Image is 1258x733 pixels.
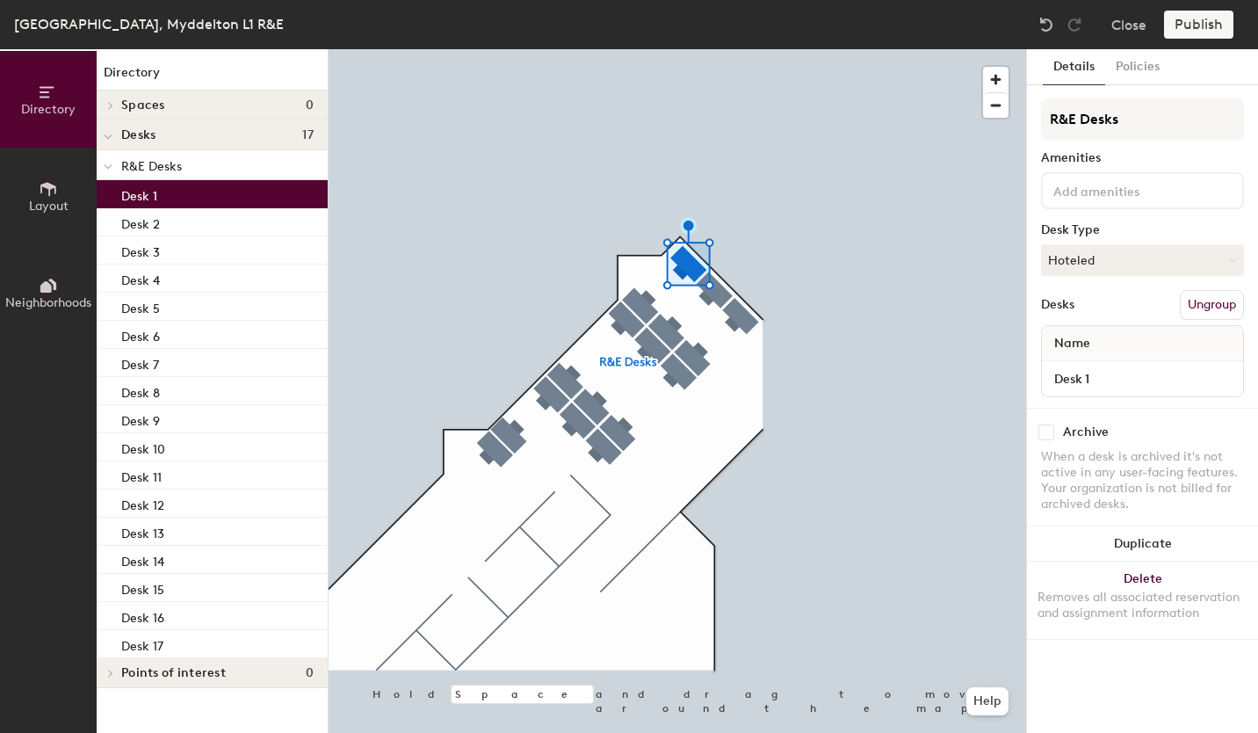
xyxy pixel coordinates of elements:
[29,199,69,214] span: Layout
[1041,244,1244,276] button: Hoteled
[1041,223,1244,237] div: Desk Type
[121,549,164,570] p: Desk 14
[121,437,165,457] p: Desk 10
[1180,290,1244,320] button: Ungroup
[21,102,76,117] span: Directory
[306,98,314,112] span: 0
[5,295,91,310] span: Neighborhoods
[121,324,160,345] p: Desk 6
[1041,151,1244,165] div: Amenities
[121,184,157,204] p: Desk 1
[306,666,314,680] span: 0
[1043,49,1105,85] button: Details
[121,666,226,680] span: Points of interest
[121,577,164,598] p: Desk 15
[121,128,155,142] span: Desks
[1066,16,1083,33] img: Redo
[121,352,159,373] p: Desk 7
[1027,562,1258,639] button: DeleteRemoves all associated reservation and assignment information
[121,268,160,288] p: Desk 4
[121,381,160,401] p: Desk 8
[121,409,160,429] p: Desk 9
[1045,328,1099,359] span: Name
[121,521,164,541] p: Desk 13
[121,212,160,232] p: Desk 2
[1027,526,1258,562] button: Duplicate
[966,687,1009,715] button: Help
[121,296,160,316] p: Desk 5
[1037,590,1247,621] div: Removes all associated reservation and assignment information
[1041,298,1074,312] div: Desks
[121,606,164,626] p: Desk 16
[1037,16,1055,33] img: Undo
[121,240,160,260] p: Desk 3
[121,634,163,654] p: Desk 17
[1105,49,1170,85] button: Policies
[1111,11,1146,39] button: Close
[14,13,284,35] div: [GEOGRAPHIC_DATA], Myddelton L1 R&E
[302,128,314,142] span: 17
[121,465,162,485] p: Desk 11
[1045,366,1240,391] input: Unnamed desk
[121,159,182,174] span: R&E Desks
[1050,179,1208,200] input: Add amenities
[1063,425,1109,439] div: Archive
[1041,449,1244,512] div: When a desk is archived it's not active in any user-facing features. Your organization is not bil...
[121,98,165,112] span: Spaces
[97,63,328,91] h1: Directory
[121,493,164,513] p: Desk 12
